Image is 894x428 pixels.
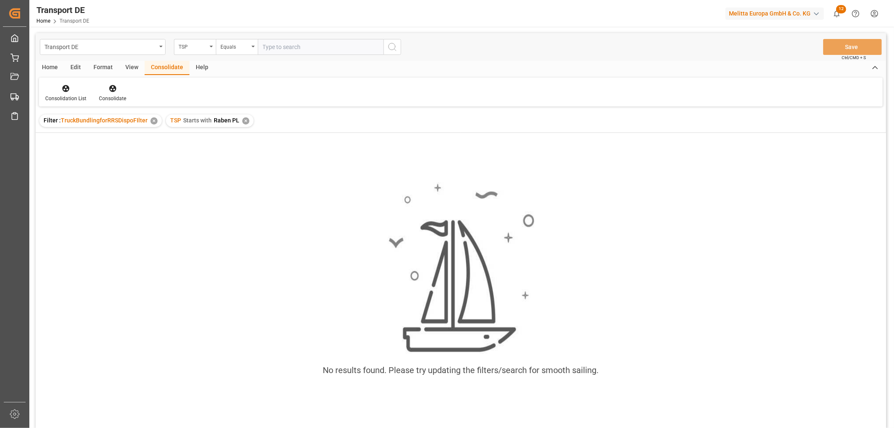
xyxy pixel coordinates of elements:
div: Home [36,61,64,75]
div: Transport DE [36,4,89,16]
img: smooth_sailing.jpeg [388,182,534,353]
div: Consolidate [99,95,126,102]
button: open menu [174,39,216,55]
span: 12 [836,5,846,13]
a: Home [36,18,50,24]
div: View [119,61,145,75]
span: Raben PL [214,117,239,124]
button: open menu [40,39,166,55]
span: Ctrl/CMD + S [842,54,866,61]
span: Starts with [183,117,212,124]
button: open menu [216,39,258,55]
button: search button [384,39,401,55]
div: TSP [179,41,207,51]
button: Help Center [846,4,865,23]
div: Consolidate [145,61,189,75]
button: Melitta Europa GmbH & Co. KG [726,5,827,21]
div: Transport DE [44,41,156,52]
div: Equals [220,41,249,51]
div: Help [189,61,215,75]
div: Edit [64,61,87,75]
div: Melitta Europa GmbH & Co. KG [726,8,824,20]
span: Filter : [44,117,61,124]
input: Type to search [258,39,384,55]
span: TruckBundlingforRRSDispoFIlter [61,117,148,124]
div: Format [87,61,119,75]
span: TSP [170,117,181,124]
div: ✕ [242,117,249,125]
div: ✕ [150,117,158,125]
div: Consolidation List [45,95,86,102]
button: Save [823,39,882,55]
button: show 12 new notifications [827,4,846,23]
div: No results found. Please try updating the filters/search for smooth sailing. [323,364,599,376]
